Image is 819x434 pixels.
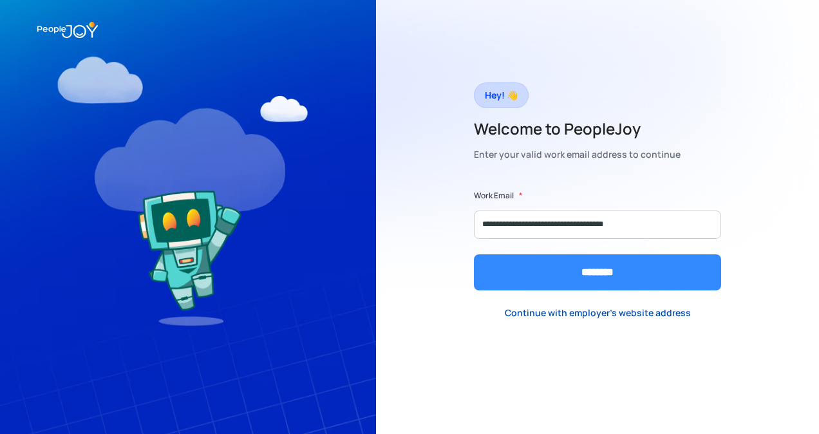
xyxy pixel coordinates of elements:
[474,118,681,139] h2: Welcome to PeopleJoy
[485,86,518,104] div: Hey! 👋
[474,146,681,164] div: Enter your valid work email address to continue
[494,300,701,326] a: Continue with employer's website address
[474,189,514,202] label: Work Email
[505,307,691,319] div: Continue with employer's website address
